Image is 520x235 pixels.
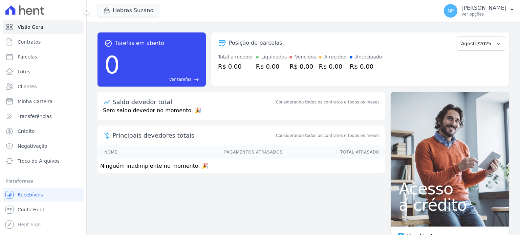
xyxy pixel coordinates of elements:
a: Crédito [3,124,84,138]
span: Negativação [18,143,47,149]
div: Vencidos [295,53,316,61]
button: NP [PERSON_NAME] Ver opções [438,1,520,20]
div: R$ 0,00 [350,62,382,71]
span: Parcelas [18,53,37,60]
div: R$ 0,00 [289,62,316,71]
span: task_alt [104,39,112,47]
span: NP [448,8,454,13]
a: Troca de Arquivos [3,154,84,168]
div: R$ 0,00 [218,62,253,71]
div: R$ 0,00 [319,62,347,71]
span: Recebíveis [18,191,43,198]
a: Transferências [3,110,84,123]
a: Parcelas [3,50,84,64]
div: Considerando todos os contratos e todos os meses [276,99,380,105]
span: Acesso [399,181,501,197]
a: Visão Geral [3,20,84,34]
div: A receber [324,53,347,61]
p: [PERSON_NAME] [461,5,506,11]
span: Transferências [18,113,52,120]
a: Contratos [3,35,84,49]
div: Liquidados [261,53,287,61]
span: Principais devedores totais [112,131,275,140]
span: Contratos [18,39,41,45]
span: east [194,77,199,82]
div: Posição de parcelas [229,39,282,47]
span: Ver tarefas [169,76,191,83]
td: Ninguém inadimplente no momento. 🎉 [97,159,385,173]
span: Tarefas em aberto [115,39,164,47]
span: Clientes [18,83,37,90]
a: Lotes [3,65,84,78]
a: Conta Hent [3,203,84,216]
span: Conta Hent [18,206,44,213]
a: Clientes [3,80,84,93]
p: Ver opções [461,11,506,17]
span: Crédito [18,128,35,135]
th: Nome [97,145,149,159]
a: Recebíveis [3,188,84,202]
th: Total Atrasado [283,145,385,159]
div: R$ 0,00 [256,62,287,71]
a: Ver tarefas east [123,76,199,83]
p: Sem saldo devedor no momento. 🎉 [97,107,385,120]
button: Habras Suzano [97,4,159,17]
div: Total a receber [218,53,253,61]
div: Plataformas [5,177,81,185]
a: Negativação [3,139,84,153]
span: Visão Geral [18,24,45,30]
span: Minha Carteira [18,98,52,105]
span: Troca de Arquivos [18,158,60,164]
a: Minha Carteira [3,95,84,108]
div: Antecipado [355,53,382,61]
div: 0 [104,47,120,83]
span: Considerando todos os contratos e todos os meses [276,133,380,139]
span: a crédito [399,197,501,213]
span: Lotes [18,68,30,75]
th: Pagamentos Atrasados [149,145,283,159]
div: Saldo devedor total [112,97,275,107]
